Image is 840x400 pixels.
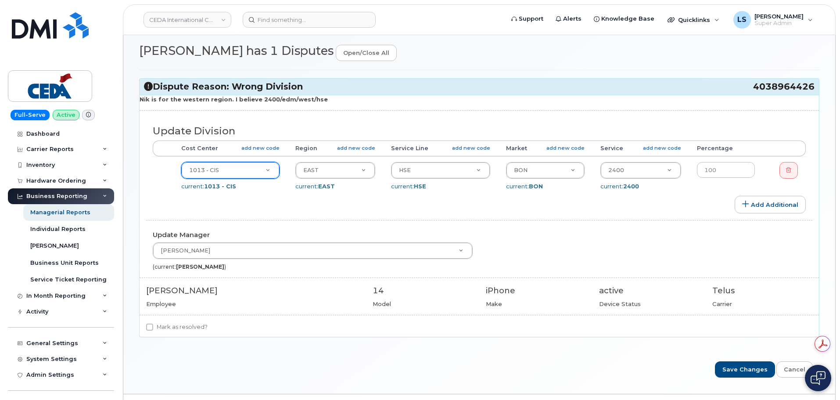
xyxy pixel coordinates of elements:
th: Service [592,141,689,156]
label: Mark as resolved? [146,322,208,332]
h2: [PERSON_NAME] has 1 Disputes [139,44,819,61]
a: Support [505,10,549,28]
h3: Update Division [153,126,806,137]
span: current: [391,183,426,190]
span: current: [506,183,543,190]
strong: 2400 [623,183,639,190]
a: [PERSON_NAME] [153,243,472,259]
a: add new code [452,144,490,152]
span: LS [737,14,747,25]
a: Add Additional [735,196,806,213]
div: 14 [373,285,473,296]
a: add new code [546,144,585,152]
span: [PERSON_NAME] [754,13,804,20]
div: Luke Shomaker [727,11,819,29]
div: Carrier [712,300,812,308]
span: Support [519,14,543,23]
div: active [599,285,699,296]
a: Cancel [776,361,813,378]
img: Open chat [811,371,826,385]
div: iPhone [486,285,586,296]
span: 2400 [608,167,624,173]
span: [PERSON_NAME] [155,247,210,255]
span: EAST [303,167,319,173]
span: Quicklinks [678,16,710,23]
th: Percentage [689,141,762,156]
th: Service Line [383,141,498,156]
span: 1013 - CIS [189,167,219,173]
small: (current: ) [153,263,226,270]
a: add new code [241,144,280,152]
div: Employee [146,300,359,308]
a: Alerts [549,10,588,28]
a: HSE [391,162,490,178]
strong: Nik is for the western region. I believe 2400/edm/west/hse [140,96,328,103]
span: current: [600,183,639,190]
a: open/close all [336,45,397,61]
th: Region [287,141,383,156]
div: Telus [712,285,812,296]
a: add new code [337,144,375,152]
span: current: [181,183,236,190]
strong: BON [529,183,543,190]
th: Market [498,141,592,156]
strong: HSE [414,183,426,190]
a: CEDA International Corporation [144,12,231,28]
span: 4038964426 [753,81,815,93]
span: Super Admin [754,20,804,27]
span: Knowledge Base [601,14,654,23]
strong: EAST [318,183,335,190]
div: Model [373,300,473,308]
a: 1013 - CIS [182,162,280,178]
span: HSE [399,167,411,173]
th: Cost Center [173,141,288,156]
span: current: [295,183,335,190]
input: Mark as resolved? [146,324,153,331]
span: BON [514,167,528,173]
a: Knowledge Base [588,10,661,28]
input: Save Changes [715,361,775,378]
strong: [PERSON_NAME] [176,263,224,270]
a: 2400 [601,162,681,178]
strong: 1013 - CIS [204,183,236,190]
span: Alerts [563,14,582,23]
div: Make [486,300,586,308]
h3: Dispute Reason: Wrong Division [144,81,815,93]
div: Quicklinks [661,11,725,29]
a: EAST [296,162,375,178]
a: BON [506,162,584,178]
div: [PERSON_NAME] [146,285,359,296]
input: Find something... [243,12,376,28]
div: Device Status [599,300,699,308]
a: add new code [643,144,681,152]
h4: Update Manager [153,231,806,239]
